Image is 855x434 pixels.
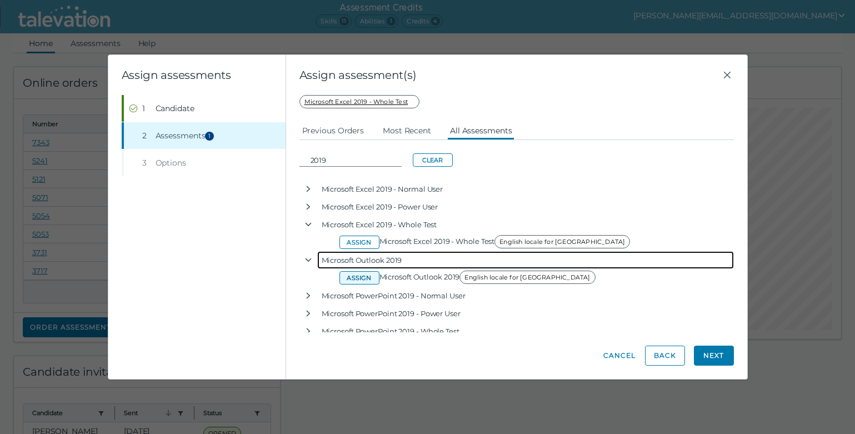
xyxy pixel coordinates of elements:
div: 1 [142,103,151,114]
button: All Assessments [447,120,515,140]
div: Microsoft PowerPoint 2019 - Normal User [317,287,734,305]
button: Assign [339,236,379,249]
input: Filter assessments [306,153,402,167]
span: Candidate [156,103,194,114]
span: Microsoft Excel 2019 - Whole Test [299,95,420,108]
span: English locale for [GEOGRAPHIC_DATA] [459,271,595,284]
clr-wizard-title: Assign assessments [122,68,231,82]
span: Assessments [156,130,218,141]
button: Completed [124,95,286,122]
button: Back [645,346,685,366]
button: Most Recent [380,120,434,140]
button: Close [721,68,734,82]
div: Microsoft Outlook 2019 [317,251,734,269]
button: 2Assessments1 [124,122,286,149]
span: English locale for [GEOGRAPHIC_DATA] [494,235,630,248]
span: Microsoft Excel 2019 - Whole Test [379,237,634,246]
div: Microsoft Excel 2019 - Power User [317,198,734,216]
div: Microsoft Excel 2019 - Normal User [317,180,734,198]
div: 2 [142,130,151,141]
button: Next [694,346,734,366]
cds-icon: Completed [129,104,138,113]
button: Previous Orders [299,120,367,140]
nav: Wizard steps [122,95,286,176]
div: Microsoft PowerPoint 2019 - Whole Test [317,322,734,340]
button: Clear [413,153,453,167]
span: Microsoft Outlook 2019 [379,272,599,281]
button: Cancel [603,346,636,366]
button: Assign [339,271,379,285]
div: Microsoft PowerPoint 2019 - Power User [317,305,734,322]
span: Assign assessment(s) [299,68,721,82]
div: Microsoft Excel 2019 - Whole Test [317,216,734,233]
span: 1 [205,132,214,141]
